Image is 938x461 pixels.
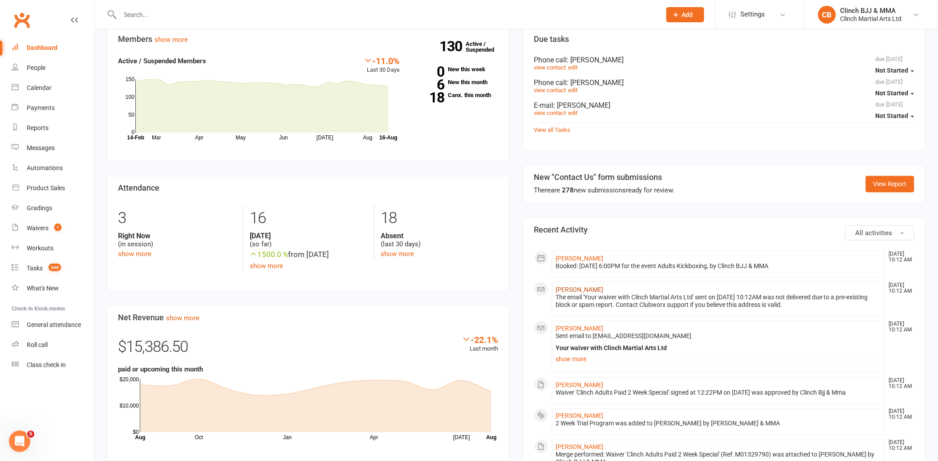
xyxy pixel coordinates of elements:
div: CB [818,6,836,24]
div: Last 30 Days [363,56,400,75]
div: 3 [118,205,236,232]
iframe: Intercom live chat [9,431,30,452]
div: What's New [27,285,59,292]
div: 16 [250,205,367,232]
div: Product Sales [27,184,65,192]
input: Search... [118,8,655,21]
time: [DATE] 10:12 AM [885,251,914,263]
div: (last 30 days) [381,232,499,249]
div: Booked: [DATE] 6:00PM for the event Adults Kickboxing, by Clinch BJJ & MMA [556,262,881,270]
div: Calendar [27,84,52,91]
a: Class kiosk mode [12,355,94,375]
div: Your waiver with Clinch Martial Arts Ltd [556,344,881,352]
div: Roll call [27,341,48,348]
div: Reports [27,124,49,131]
div: There are new submissions ready for review. [534,185,675,196]
strong: paid or upcoming this month [118,365,203,373]
div: Clinch BJJ & MMA [841,7,902,15]
div: -22.1% [462,335,499,344]
a: 0New this week [413,66,498,72]
span: 340 [49,264,61,271]
div: Clinch Martial Arts Ltd [841,15,902,23]
a: [PERSON_NAME] [556,444,604,451]
span: 5 [27,431,34,438]
strong: Absent [381,232,499,240]
a: view contact [534,110,566,116]
div: People [27,64,45,71]
div: Messages [27,144,55,151]
a: [PERSON_NAME] [556,381,604,388]
a: edit [568,64,578,71]
div: -11.0% [363,56,400,65]
div: from [DATE] [250,249,367,261]
div: General attendance [27,321,81,328]
h3: Due tasks [534,35,915,44]
strong: Right Now [118,232,236,240]
a: Payments [12,98,94,118]
button: All activities [845,225,914,241]
a: 6New this month [413,79,498,85]
a: [PERSON_NAME] [556,255,604,262]
a: [PERSON_NAME] [556,286,604,293]
a: 130Active / Suspended [466,34,505,59]
span: : [PERSON_NAME] [567,78,624,87]
a: Roll call [12,335,94,355]
a: show more [556,353,881,365]
span: Add [682,11,693,18]
a: edit [568,87,578,94]
div: Payments [27,104,55,111]
a: People [12,58,94,78]
a: [PERSON_NAME] [556,325,604,332]
button: Not Started [876,85,914,101]
time: [DATE] 10:12 AM [885,440,914,452]
span: : [PERSON_NAME] [554,101,611,110]
div: Phone call [534,78,915,87]
a: show more [166,314,199,322]
span: Not Started [876,90,909,97]
a: Tasks 340 [12,258,94,278]
span: 1500.0 % [250,250,288,259]
span: 1 [54,224,61,231]
div: Dashboard [27,44,57,51]
h3: Recent Activity [534,225,915,234]
div: $15,386.50 [118,335,499,364]
div: Last month [462,335,499,354]
button: Not Started [876,62,914,78]
strong: 6 [413,78,444,91]
div: The email 'Your waiver with Clinch Martial Arts Ltd' sent on [DATE] 10:12AM was not delivered due... [556,294,881,309]
a: Messages [12,138,94,158]
a: Workouts [12,238,94,258]
time: [DATE] 10:12 AM [885,409,914,420]
div: Tasks [27,265,43,272]
h3: Members [118,35,499,44]
div: (in session) [118,232,236,249]
div: Automations [27,164,63,171]
a: Clubworx [11,9,33,31]
strong: 278 [562,186,574,194]
h3: Attendance [118,184,499,192]
div: Gradings [27,204,52,212]
div: 18 [381,205,499,232]
span: : [PERSON_NAME] [567,56,624,64]
div: 2 Week Trial Program was added to [PERSON_NAME] by [PERSON_NAME] & MMA [556,420,881,428]
a: show more [118,250,151,258]
a: show more [154,36,188,44]
div: E-mail [534,101,915,110]
div: Class check-in [27,361,66,368]
a: show more [381,250,414,258]
h3: Net Revenue [118,313,499,322]
button: Add [666,7,704,22]
time: [DATE] 10:12 AM [885,321,914,333]
a: View Report [866,176,914,192]
span: Not Started [876,67,909,74]
a: Gradings [12,198,94,218]
a: General attendance kiosk mode [12,315,94,335]
strong: [DATE] [250,232,367,240]
div: Workouts [27,245,53,252]
strong: 18 [413,91,444,104]
a: Product Sales [12,178,94,198]
strong: Active / Suspended Members [118,57,206,65]
time: [DATE] 10:12 AM [885,282,914,294]
a: What's New [12,278,94,298]
button: Not Started [876,108,914,124]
